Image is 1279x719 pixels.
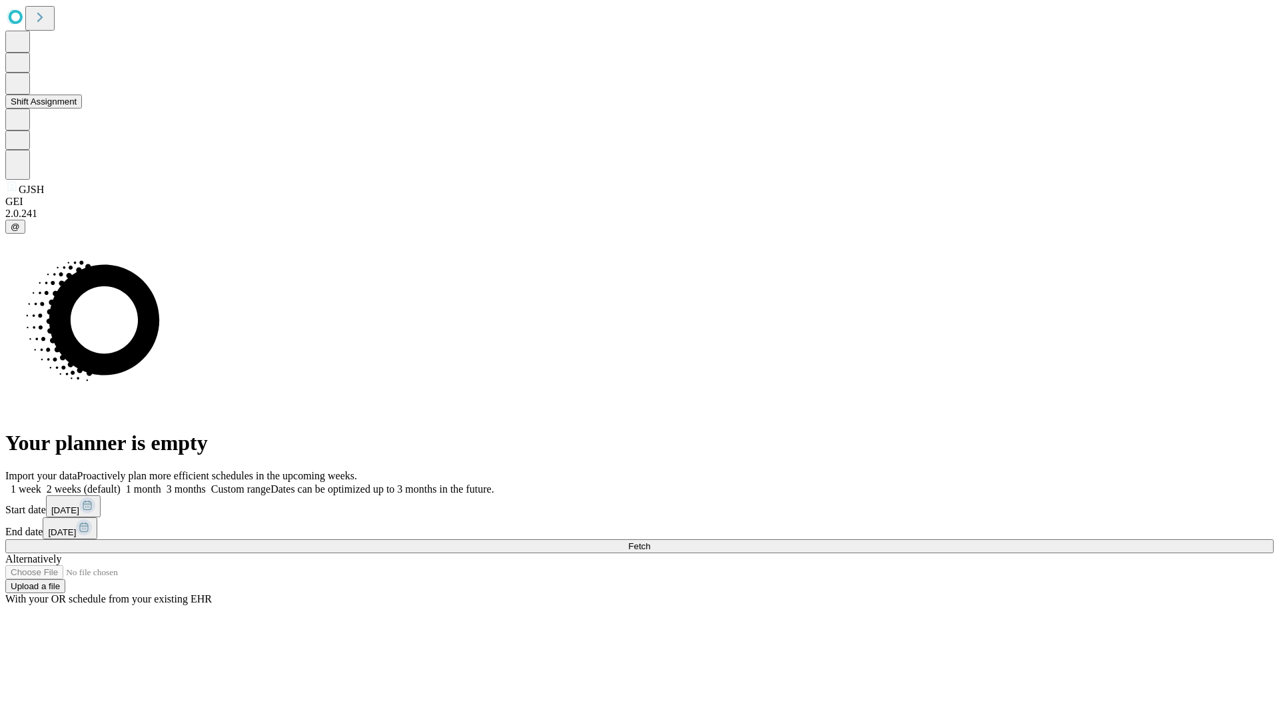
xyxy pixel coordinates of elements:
[5,495,1274,517] div: Start date
[47,483,121,495] span: 2 weeks (default)
[51,505,79,515] span: [DATE]
[5,579,65,593] button: Upload a file
[5,593,212,604] span: With your OR schedule from your existing EHR
[11,222,20,232] span: @
[270,483,494,495] span: Dates can be optimized up to 3 months in the future.
[167,483,206,495] span: 3 months
[46,495,101,517] button: [DATE]
[211,483,270,495] span: Custom range
[43,517,97,539] button: [DATE]
[77,470,357,481] span: Proactively plan more efficient schedules in the upcoming weeks.
[48,527,76,537] span: [DATE]
[5,208,1274,220] div: 2.0.241
[628,541,650,551] span: Fetch
[5,431,1274,455] h1: Your planner is empty
[5,196,1274,208] div: GEI
[5,220,25,234] button: @
[5,95,82,109] button: Shift Assignment
[19,184,44,195] span: GJSH
[5,539,1274,553] button: Fetch
[11,483,41,495] span: 1 week
[126,483,161,495] span: 1 month
[5,553,61,565] span: Alternatively
[5,470,77,481] span: Import your data
[5,517,1274,539] div: End date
